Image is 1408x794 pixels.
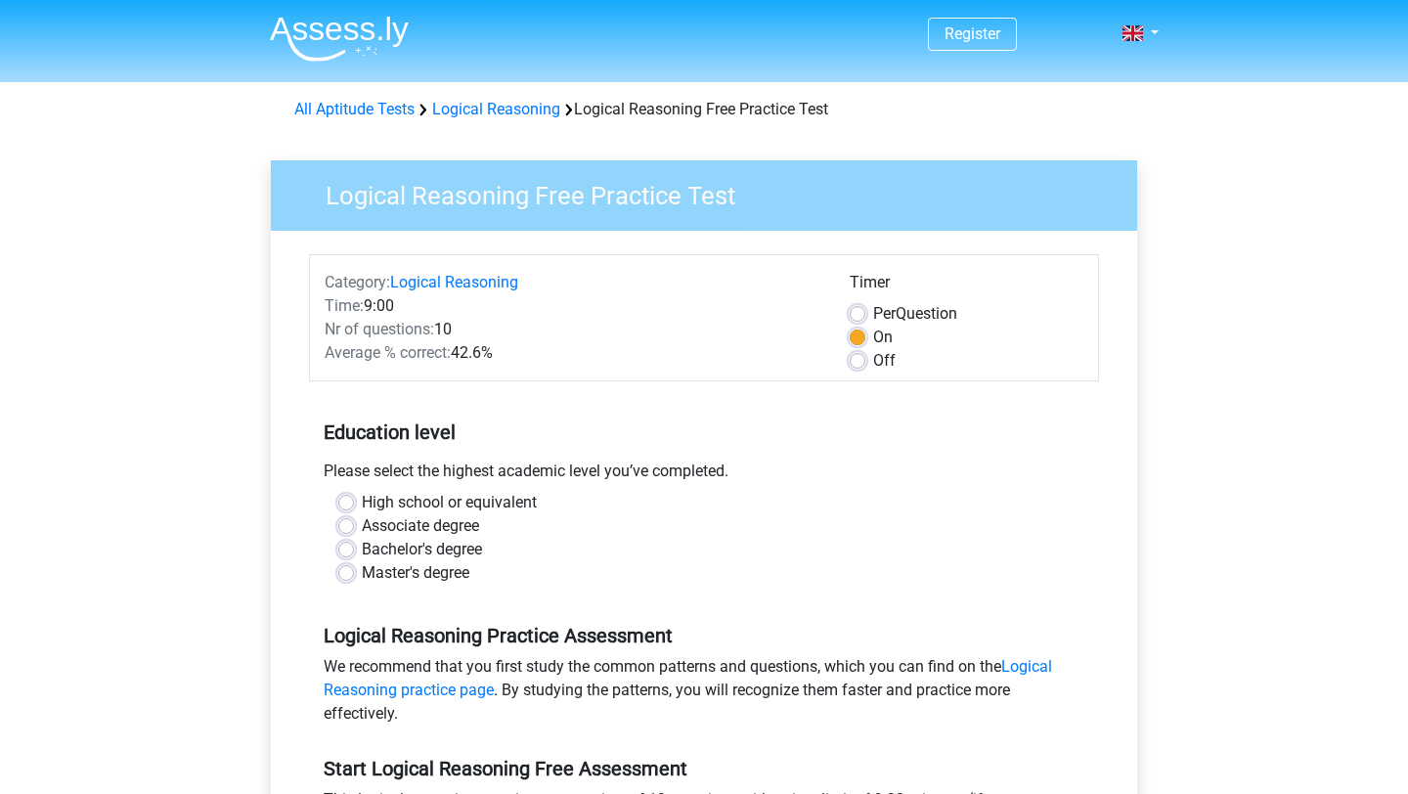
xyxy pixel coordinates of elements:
label: Bachelor's degree [362,538,482,561]
div: Please select the highest academic level you’ve completed. [309,460,1099,491]
label: High school or equivalent [362,491,537,514]
h5: Logical Reasoning Practice Assessment [324,624,1084,647]
div: 10 [310,318,835,341]
a: All Aptitude Tests [294,100,415,118]
h3: Logical Reasoning Free Practice Test [302,173,1122,211]
span: Average % correct: [325,343,451,362]
a: Register [945,24,1000,43]
label: Master's degree [362,561,469,585]
label: On [873,326,893,349]
h5: Education level [324,413,1084,452]
label: Associate degree [362,514,479,538]
span: Time: [325,296,364,315]
a: Logical Reasoning [432,100,560,118]
label: Off [873,349,896,373]
div: 9:00 [310,294,835,318]
img: Assessly [270,16,409,62]
div: We recommend that you first study the common patterns and questions, which you can find on the . ... [309,655,1099,733]
span: Category: [325,273,390,291]
span: Per [873,304,896,323]
div: Timer [850,271,1083,302]
div: 42.6% [310,341,835,365]
a: Logical Reasoning [390,273,518,291]
h5: Start Logical Reasoning Free Assessment [324,757,1084,780]
label: Question [873,302,957,326]
span: Nr of questions: [325,320,434,338]
div: Logical Reasoning Free Practice Test [286,98,1122,121]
